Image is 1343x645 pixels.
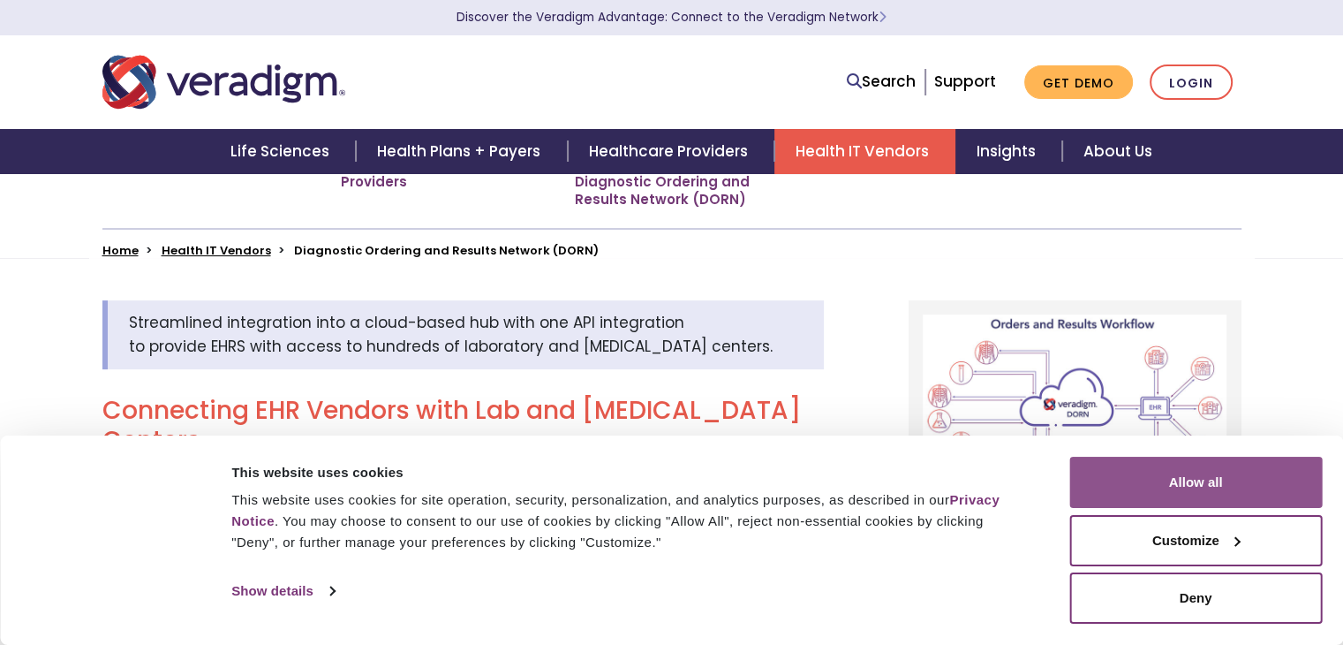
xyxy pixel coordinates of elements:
a: Discover the Veradigm Advantage: Connect to the Veradigm NetworkLearn More [456,9,887,26]
img: Diagram of Veradigm DORN program [923,315,1227,482]
a: About Us [1062,129,1173,174]
a: Home [102,242,139,259]
a: Login [1150,64,1233,101]
a: Health IT Vendors [774,129,955,174]
a: Healthcare Providers [568,129,774,174]
a: Health Plans + Payers [356,129,567,174]
a: Search [847,70,916,94]
a: Get Demo [1024,65,1133,100]
a: Insights [955,129,1062,174]
span: Streamlined integration into a cloud-based hub with one API integration to provide EHRS with acce... [129,312,773,357]
div: This website uses cookies for site operation, security, personalization, and analytics purposes, ... [231,489,1030,553]
a: Show details [231,578,334,604]
span: Learn More [879,9,887,26]
a: Support [934,71,996,92]
button: Allow all [1069,457,1322,508]
a: Providers [341,173,407,191]
a: Life Sciences [209,129,356,174]
a: Health IT Vendors [162,242,271,259]
img: Veradigm logo [102,53,345,111]
div: This website uses cookies [231,462,1030,483]
h2: Connecting EHR Vendors with Lab and [MEDICAL_DATA] Centers [102,396,824,455]
a: Diagnostic Ordering and Results Network (DORN) [575,173,769,208]
button: Customize [1069,515,1322,566]
button: Deny [1069,573,1322,624]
